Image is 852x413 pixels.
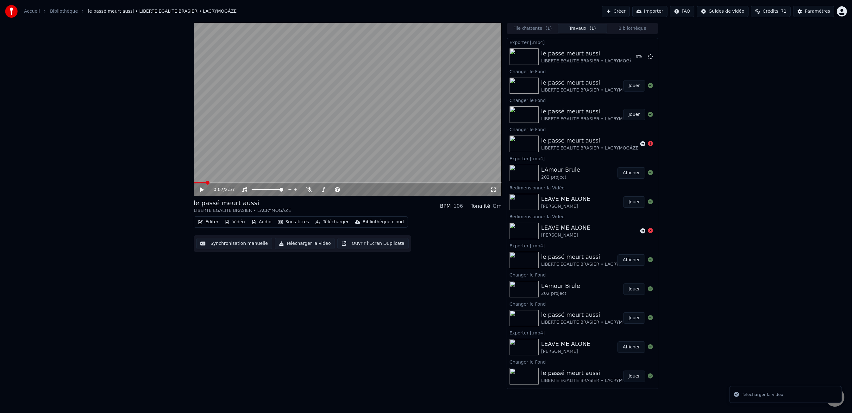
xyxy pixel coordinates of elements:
span: Crédits [763,8,778,15]
div: le passé meurt aussi [541,78,639,87]
img: youka [5,5,18,18]
div: le passé meurt aussi [541,369,639,378]
div: Gm [493,202,502,210]
div: LAmour Brule [541,165,580,174]
div: Télécharger la vidéo [742,391,783,398]
span: 2:57 [225,187,235,193]
div: le passé meurt aussi [194,199,291,207]
button: Jouer [623,196,645,208]
span: le passé meurt aussi • LIBERTE EGALITE BRASIER • LACRYMOGÅZE [88,8,237,15]
div: / [214,187,229,193]
span: 0:07 [214,187,223,193]
button: Guides de vidéo [697,6,749,17]
button: Vidéo [222,218,247,226]
div: [PERSON_NAME] [541,203,590,210]
div: LIBERTE EGALITE BRASIER • LACRYMOGÅZE [541,87,639,93]
div: le passé meurt aussi [541,107,639,116]
div: Changer le Fond [507,125,658,133]
div: LEAVE ME ALONE [541,223,590,232]
div: LIBERTE EGALITE BRASIER • LACRYMOGÅZE [541,378,639,384]
div: 106 [454,202,463,210]
div: BPM [440,202,451,210]
div: LIBERTE EGALITE BRASIER • LACRYMOGÅZE [541,319,639,326]
button: File d'attente [508,24,558,33]
div: le passé meurt aussi [541,49,639,58]
div: le passé meurt aussi [541,252,639,261]
button: Importer [632,6,667,17]
button: Crédits71 [751,6,791,17]
button: Ouvrir l'Ecran Duplicata [337,238,409,249]
button: Travaux [558,24,608,33]
div: Exporter [.mp4] [507,155,658,162]
button: Afficher [617,167,645,179]
span: 71 [781,8,786,15]
div: le passé meurt aussi [541,136,639,145]
div: Tonalité [471,202,490,210]
button: Paramètres [793,6,834,17]
button: Bibliothèque [607,24,657,33]
div: Redimensionner la Vidéo [507,184,658,191]
button: Jouer [623,371,645,382]
div: Changer le Fond [507,271,658,278]
div: 202 project [541,174,580,181]
div: LAmour Brule [541,282,580,290]
div: Changer le Fond [507,67,658,75]
div: LIBERTE EGALITE BRASIER • LACRYMOGÅZE [541,261,639,268]
div: Exporter [.mp4] [507,242,658,249]
button: Éditer [195,218,221,226]
div: LIBERTE EGALITE BRASIER • LACRYMOGÅZE [541,145,639,151]
button: Audio [249,218,274,226]
div: Redimensionner la Vidéo [507,213,658,220]
div: 202 project [541,290,580,297]
div: Paramètres [805,8,830,15]
button: Jouer [623,109,645,120]
div: LIBERTE EGALITE BRASIER • LACRYMOGÅZE [194,207,291,214]
div: le passé meurt aussi [541,310,639,319]
button: Jouer [623,80,645,92]
a: Bibliothèque [50,8,78,15]
button: Télécharger la vidéo [275,238,335,249]
button: Jouer [623,283,645,295]
button: Jouer [623,312,645,324]
button: Synchronisation manuelle [196,238,272,249]
div: 0 % [636,54,645,59]
div: [PERSON_NAME] [541,232,590,238]
button: Afficher [617,341,645,353]
div: Exporter [.mp4] [507,329,658,336]
div: Changer le Fond [507,96,658,104]
div: Exporter [.mp4] [507,38,658,46]
div: LIBERTE EGALITE BRASIER • LACRYMOGÅZE [541,116,639,122]
div: [PERSON_NAME] [541,348,590,355]
button: Afficher [617,254,645,266]
button: Télécharger [313,218,351,226]
div: LEAVE ME ALONE [541,194,590,203]
button: Sous-titres [275,218,312,226]
div: LEAVE ME ALONE [541,340,590,348]
div: Changer le Fond [507,358,658,365]
button: FAQ [670,6,694,17]
div: Changer le Fond [507,300,658,308]
a: Accueil [24,8,40,15]
button: Créer [602,6,630,17]
span: ( 1 ) [590,25,596,32]
nav: breadcrumb [24,8,237,15]
span: ( 1 ) [546,25,552,32]
div: Bibliothèque cloud [363,219,404,225]
div: LIBERTE EGALITE BRASIER • LACRYMOGÅZE [541,58,639,64]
